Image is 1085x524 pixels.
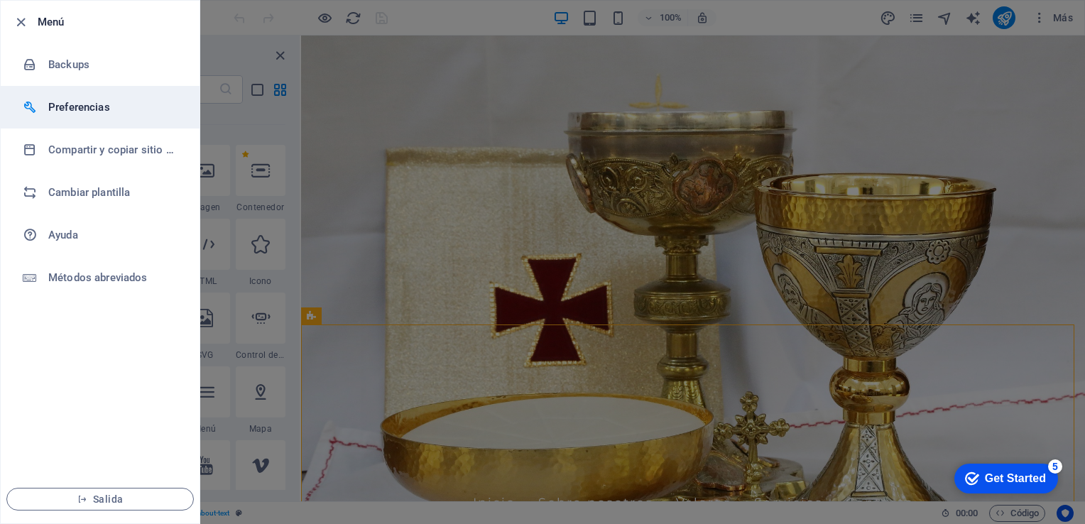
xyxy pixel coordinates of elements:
[105,3,119,17] div: 5
[1,214,200,256] a: Ayuda
[48,99,180,116] h6: Preferencias
[48,226,180,244] h6: Ayuda
[93,493,123,505] font: Salida
[48,184,180,201] h6: Cambiar plantilla
[48,141,180,158] h6: Compartir y copiar sitio web
[38,13,188,31] h6: Menú
[42,16,103,28] div: Get Started
[48,56,180,73] h6: Backups
[48,269,180,286] h6: Métodos abreviados
[6,488,194,511] button: Salida
[11,7,115,37] div: Get Started 5 items remaining, 0% complete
